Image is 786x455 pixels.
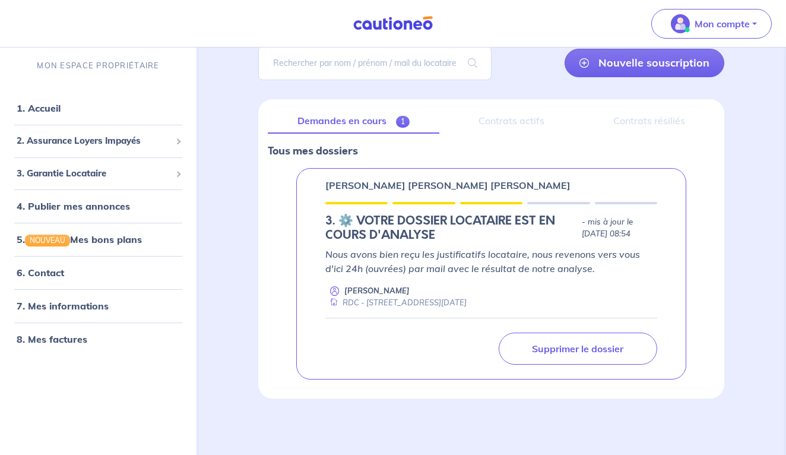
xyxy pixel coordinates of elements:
div: 8. Mes factures [5,327,192,351]
div: 1. Accueil [5,96,192,120]
div: 4. Publier mes annonces [5,194,192,218]
div: state: DOCUMENTS-TO-EVALUATE, Context: NEW,CHOOSE-CERTIFICATE,RELATIONSHIP,LESSOR-DOCUMENTS [325,214,657,242]
p: [PERSON_NAME] [PERSON_NAME] [PERSON_NAME] [325,178,571,192]
a: Supprimer le dossier [499,333,658,365]
h5: 3.︎ ⚙️ VOTRE DOSSIER LOCATAIRE EST EN COURS D'ANALYSE [325,214,577,242]
div: 3. Garantie Locataire [5,162,192,185]
p: Mon compte [695,17,750,31]
p: Supprimer le dossier [532,343,623,355]
div: 7. Mes informations [5,294,192,318]
a: 7. Mes informations [17,300,109,312]
span: 3. Garantie Locataire [17,166,171,180]
a: 4. Publier mes annonces [17,200,130,212]
div: 5.NOUVEAUMes bons plans [5,227,192,251]
div: RDC - [STREET_ADDRESS][DATE] [325,297,467,308]
a: 6. Contact [17,267,64,279]
a: 8. Mes factures [17,333,87,345]
button: illu_account_valid_menu.svgMon compte [651,9,772,39]
div: 2. Assurance Loyers Impayés [5,129,192,153]
input: Rechercher par nom / prénom / mail du locataire [258,46,492,80]
a: Nouvelle souscription [565,49,724,77]
a: 1. Accueil [17,102,61,114]
p: - mis à jour le [DATE] 08:54 [582,216,657,240]
p: MON ESPACE PROPRIÉTAIRE [37,60,159,71]
p: [PERSON_NAME] [344,285,410,296]
span: 1 [396,116,410,128]
a: 5.NOUVEAUMes bons plans [17,233,142,245]
p: Tous mes dossiers [268,143,715,159]
p: Nous avons bien reçu les justificatifs locataire, nous revenons vers vous d'ici 24h (ouvrées) par... [325,247,657,276]
span: search [454,46,492,80]
img: Cautioneo [348,16,438,31]
a: Demandes en cours1 [268,109,439,134]
span: 2. Assurance Loyers Impayés [17,134,171,148]
img: illu_account_valid_menu.svg [671,14,690,33]
div: 6. Contact [5,261,192,285]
